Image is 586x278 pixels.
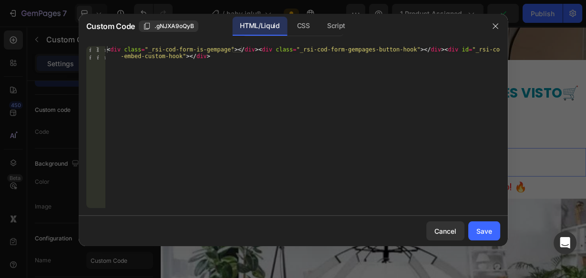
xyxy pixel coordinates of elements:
div: Custom Code [12,150,52,159]
button: .gNJXA9oQyB [139,20,198,32]
s: ANTES $400.000 [238,125,334,141]
span: Custom Code [86,20,135,32]
button: Save [468,221,500,240]
div: 1 [86,46,105,60]
div: CSS [289,17,318,36]
div: HTML/Liquid [232,17,287,36]
button: Cancel [426,221,464,240]
div: Cancel [434,226,456,236]
strong: $229.700 [318,142,384,163]
div: Open Intercom Messenger [554,231,576,254]
span: .gNJXA9oQyB [154,22,194,30]
div: Script [319,17,353,36]
div: Save [476,226,492,236]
